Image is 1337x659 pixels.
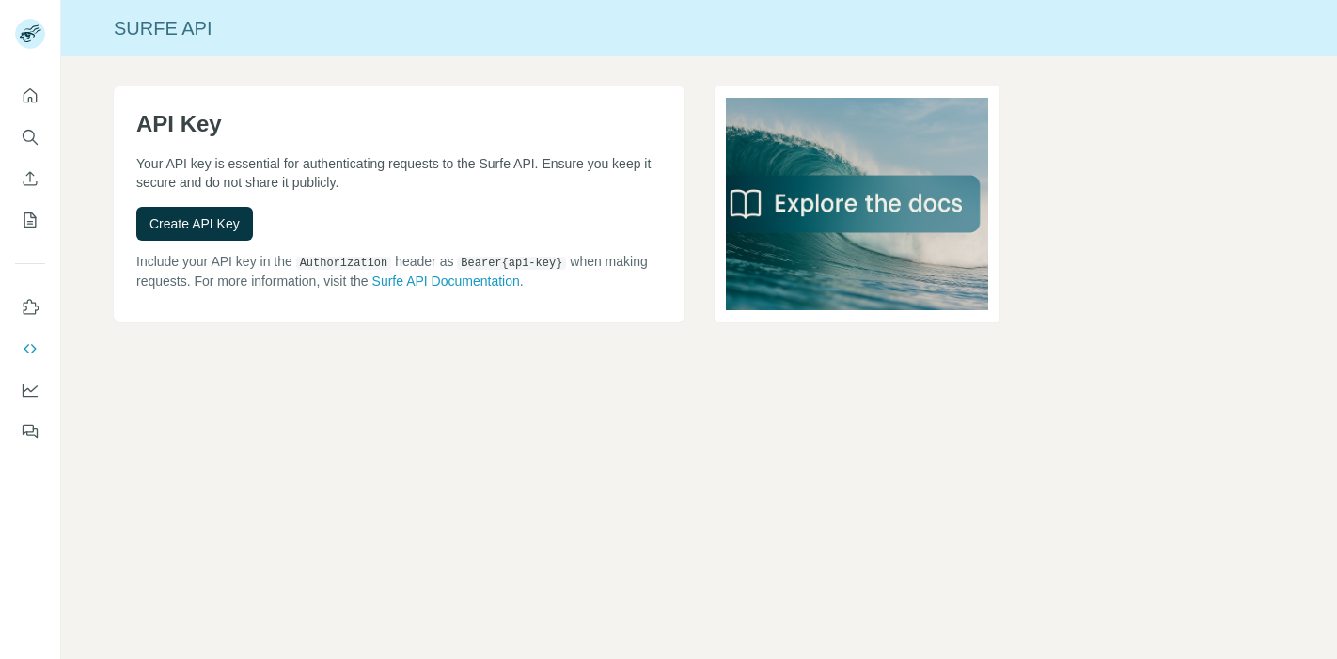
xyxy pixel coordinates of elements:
a: Surfe API Documentation [372,274,520,289]
button: Create API Key [136,207,253,241]
p: Include your API key in the header as when making requests. For more information, visit the . [136,252,662,290]
button: Quick start [15,79,45,113]
button: Feedback [15,415,45,448]
span: Create API Key [149,214,240,233]
code: Bearer {api-key} [457,257,566,270]
button: Use Surfe on LinkedIn [15,290,45,324]
button: Search [15,120,45,154]
code: Authorization [296,257,392,270]
button: Use Surfe API [15,332,45,366]
button: Enrich CSV [15,162,45,196]
button: My lists [15,203,45,237]
p: Your API key is essential for authenticating requests to the Surfe API. Ensure you keep it secure... [136,154,662,192]
h1: API Key [136,109,662,139]
div: Surfe API [61,15,1337,41]
button: Dashboard [15,373,45,407]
